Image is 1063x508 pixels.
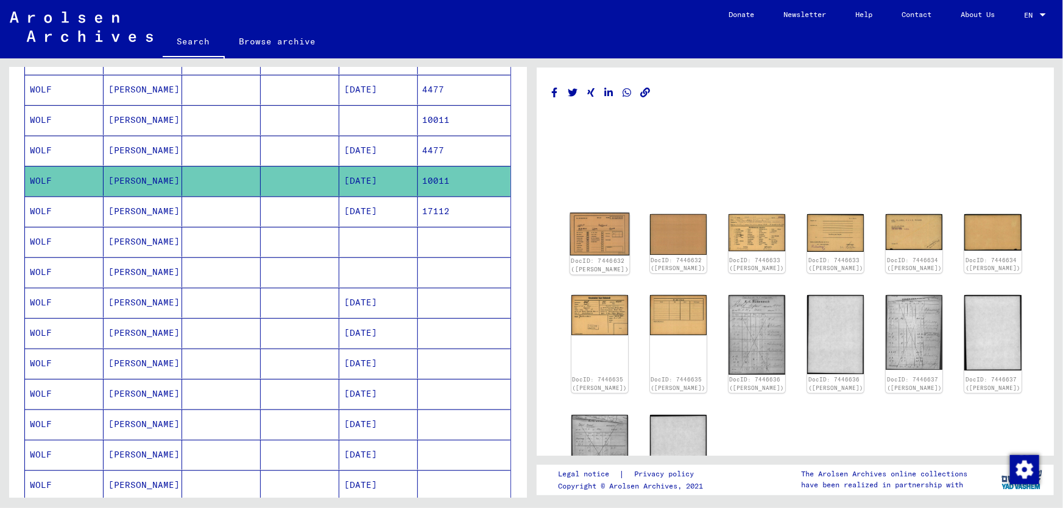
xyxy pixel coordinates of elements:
mat-cell: WOLF [25,409,104,439]
mat-cell: [PERSON_NAME] [104,136,182,165]
span: EN [1024,11,1037,19]
mat-cell: [PERSON_NAME] [104,105,182,135]
img: 002.jpg [650,415,707,495]
p: The Arolsen Archives online collections [801,468,967,479]
mat-cell: WOLF [25,349,104,378]
mat-cell: [PERSON_NAME] [104,288,182,318]
a: DocID: 7446635 ([PERSON_NAME]) [572,376,627,391]
mat-cell: WOLF [25,197,104,226]
mat-cell: 4477 [418,136,510,165]
a: DocID: 7446633 ([PERSON_NAME]) [729,257,784,272]
a: DocID: 7446635 ([PERSON_NAME]) [651,376,705,391]
button: Copy link [639,85,652,100]
a: DocID: 7446633 ([PERSON_NAME]) [808,257,863,272]
mat-cell: [PERSON_NAME] [104,349,182,378]
img: Arolsen_neg.svg [10,12,153,42]
p: Copyright © Arolsen Archives, 2021 [558,481,708,492]
img: 001.jpg [571,415,628,494]
mat-cell: [PERSON_NAME] [104,197,182,226]
a: Search [163,27,225,58]
a: DocID: 7446636 ([PERSON_NAME]) [808,376,863,391]
img: 001.jpg [729,295,785,374]
button: Share on WhatsApp [621,85,634,100]
mat-cell: WOLF [25,288,104,318]
mat-cell: [PERSON_NAME] [104,227,182,257]
img: Change consent [1010,455,1039,484]
mat-cell: WOLF [25,257,104,287]
img: 002.jpg [650,295,707,335]
mat-cell: [DATE] [339,75,418,105]
a: DocID: 7446634 ([PERSON_NAME]) [966,257,1020,272]
mat-cell: WOLF [25,75,104,105]
a: DocID: 7446632 ([PERSON_NAME]) [571,257,629,273]
button: Share on Facebook [548,85,561,100]
mat-cell: [DATE] [339,379,418,409]
mat-cell: [DATE] [339,197,418,226]
mat-cell: [PERSON_NAME] [104,440,182,470]
mat-cell: [PERSON_NAME] [104,166,182,196]
img: 001.jpg [570,213,629,256]
button: Share on Twitter [567,85,579,100]
img: 001.jpg [729,214,785,251]
img: 002.jpg [650,214,707,255]
p: have been realized in partnership with [801,479,967,490]
mat-cell: [DATE] [339,409,418,439]
mat-cell: [DATE] [339,166,418,196]
mat-cell: 10011 [418,166,510,196]
mat-cell: [DATE] [339,440,418,470]
mat-cell: WOLF [25,440,104,470]
div: Change consent [1009,454,1039,484]
div: | [558,468,708,481]
mat-cell: 4477 [418,75,510,105]
mat-cell: WOLF [25,379,104,409]
button: Share on LinkedIn [602,85,615,100]
mat-cell: WOLF [25,318,104,348]
a: Privacy policy [624,468,708,481]
mat-cell: 17112 [418,197,510,226]
img: 001.jpg [886,295,942,369]
mat-cell: [DATE] [339,318,418,348]
mat-cell: [PERSON_NAME] [104,409,182,439]
a: DocID: 7446637 ([PERSON_NAME]) [966,376,1020,391]
button: Share on Xing [585,85,598,100]
a: DocID: 7446632 ([PERSON_NAME]) [651,257,705,272]
mat-cell: WOLF [25,136,104,165]
mat-cell: [PERSON_NAME] [104,75,182,105]
mat-cell: [DATE] [339,136,418,165]
img: 002.jpg [807,214,864,252]
mat-cell: [PERSON_NAME] [104,379,182,409]
img: 002.jpg [964,295,1021,370]
mat-cell: [PERSON_NAME] [104,470,182,500]
mat-cell: WOLF [25,166,104,196]
mat-cell: [PERSON_NAME] [104,257,182,287]
a: DocID: 7446634 ([PERSON_NAME]) [887,257,942,272]
mat-cell: WOLF [25,105,104,135]
img: 002.jpg [807,295,864,374]
mat-cell: WOLF [25,227,104,257]
mat-cell: [DATE] [339,470,418,500]
mat-cell: [PERSON_NAME] [104,318,182,348]
img: 002.jpg [964,214,1021,251]
mat-cell: 10011 [418,105,510,135]
mat-cell: [DATE] [339,288,418,318]
img: yv_logo.png [999,464,1045,495]
a: Browse archive [225,27,331,56]
a: DocID: 7446636 ([PERSON_NAME]) [729,376,784,391]
mat-cell: WOLF [25,470,104,500]
a: DocID: 7446637 ([PERSON_NAME]) [887,376,942,391]
mat-cell: [DATE] [339,349,418,378]
img: 001.jpg [571,295,628,335]
img: 001.jpg [886,214,942,250]
a: Legal notice [558,468,619,481]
